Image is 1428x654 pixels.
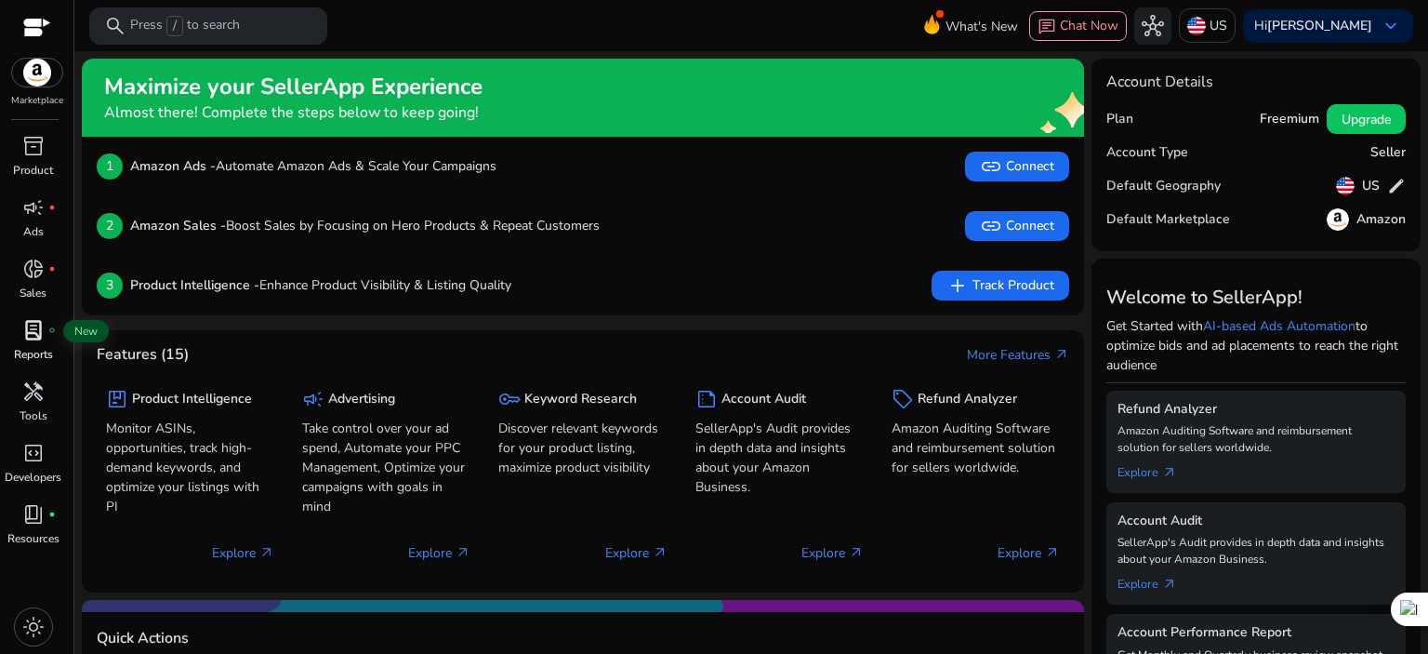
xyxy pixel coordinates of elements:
span: fiber_manual_record [48,511,56,518]
span: fiber_manual_record [48,327,56,334]
h5: US [1362,179,1380,194]
p: Developers [5,469,61,486]
p: Hi [1254,20,1372,33]
span: Connect [980,155,1054,178]
p: Marketplace [11,94,63,108]
button: Upgrade [1327,104,1406,134]
span: Chat Now [1060,17,1118,34]
b: Product Intelligence - [130,276,259,294]
h5: Default Geography [1106,179,1221,194]
span: arrow_outward [1045,545,1060,560]
p: Product [13,162,53,179]
span: light_mode [22,616,45,638]
button: chatChat Now [1029,11,1127,41]
h5: Account Audit [1117,514,1395,529]
p: Enhance Product Visibility & Listing Quality [130,275,511,295]
p: Reports [14,346,53,363]
p: Explore [605,543,668,563]
p: 1 [97,153,123,180]
h2: Maximize your SellerApp Experience [104,73,483,100]
span: inventory_2 [22,135,45,157]
h5: Refund Analyzer [1117,402,1395,418]
h3: Welcome to SellerApp! [1106,287,1406,309]
span: link [980,215,1002,237]
span: handyman [22,380,45,403]
h5: Account Performance Report [1117,625,1395,641]
p: Monitor ASINs, opportunities, track high-demand keywords, and optimize your listings with PI [106,419,274,516]
span: donut_small [22,258,45,280]
button: addTrack Product [932,271,1069,300]
span: chat [1038,18,1056,36]
p: Explore [212,543,274,563]
span: arrow_outward [1054,347,1069,362]
h5: Freemium [1260,112,1319,127]
span: arrow_outward [1162,465,1177,480]
span: summarize [695,388,718,410]
span: Upgrade [1342,110,1391,129]
span: add [946,274,969,297]
span: arrow_outward [653,545,668,560]
p: Ads [23,223,44,240]
img: amazon.svg [1327,208,1349,231]
h4: Almost there! Complete the steps below to keep going! [104,104,483,122]
p: US [1210,9,1227,42]
h4: Quick Actions [97,630,189,647]
p: Tools [20,407,47,424]
span: fiber_manual_record [48,265,56,273]
span: book_4 [22,503,45,526]
h5: Advertising [328,392,395,407]
span: arrow_outward [1162,577,1177,592]
b: Amazon Sales - [130,217,226,234]
p: Get Started with to optimize bids and ad placements to reach the right audience [1106,316,1406,375]
h5: Refund Analyzer [918,392,1017,407]
img: us.svg [1336,177,1355,195]
span: search [104,15,126,37]
span: package [106,388,128,410]
p: Discover relevant keywords for your product listing, maximize product visibility [498,419,667,477]
span: sell [892,388,914,410]
p: 3 [97,273,123,299]
p: Explore [998,543,1060,563]
h5: Keyword Research [524,392,637,407]
span: edit [1387,177,1406,195]
p: Explore [408,543,470,563]
img: us.svg [1187,17,1206,35]
span: fiber_manual_record [48,204,56,211]
h4: Account Details [1106,73,1213,91]
b: Amazon Ads - [130,157,216,175]
h5: Plan [1106,112,1133,127]
span: campaign [302,388,324,410]
span: arrow_outward [849,545,864,560]
p: 2 [97,213,123,239]
a: More Featuresarrow_outward [967,345,1069,365]
span: / [166,16,183,36]
p: Boost Sales by Focusing on Hero Products & Repeat Customers [130,216,600,235]
button: linkConnect [965,211,1069,241]
h4: Features (15) [97,346,189,364]
span: What's New [945,10,1018,43]
span: lab_profile [22,319,45,341]
p: SellerApp's Audit provides in depth data and insights about your Amazon Business. [695,419,864,497]
h5: Product Intelligence [132,392,252,407]
p: Amazon Auditing Software and reimbursement solution for sellers worldwide. [892,419,1060,477]
a: Explorearrow_outward [1117,456,1192,482]
h5: Seller [1370,145,1406,161]
h5: Account Type [1106,145,1188,161]
span: campaign [22,196,45,219]
p: Automate Amazon Ads & Scale Your Campaigns [130,156,496,176]
p: Resources [7,530,59,547]
span: arrow_outward [259,545,274,560]
span: arrow_outward [456,545,470,560]
span: Connect [980,215,1054,237]
a: AI-based Ads Automation [1203,317,1355,335]
a: Explorearrow_outward [1117,567,1192,594]
p: SellerApp's Audit provides in depth data and insights about your Amazon Business. [1117,534,1395,567]
span: keyboard_arrow_down [1380,15,1402,37]
span: link [980,155,1002,178]
p: Amazon Auditing Software and reimbursement solution for sellers worldwide. [1117,422,1395,456]
b: [PERSON_NAME] [1267,17,1372,34]
p: Sales [20,285,46,301]
span: code_blocks [22,442,45,464]
span: New [63,320,109,342]
span: hub [1142,15,1164,37]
